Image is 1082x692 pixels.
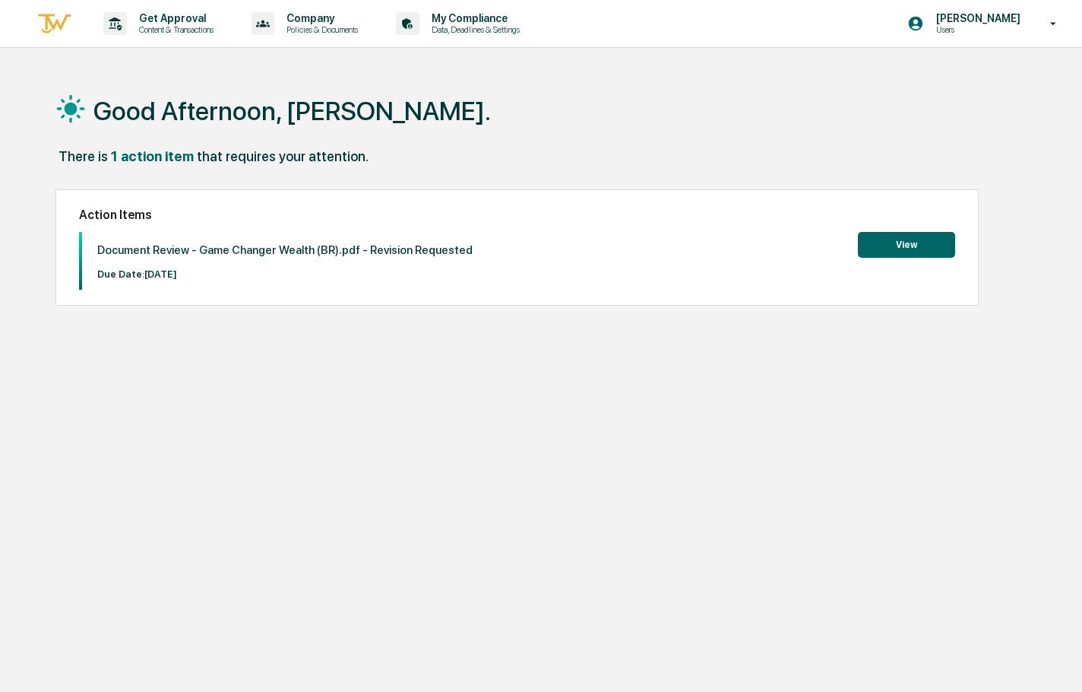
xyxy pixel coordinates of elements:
p: Users [924,24,1028,35]
p: Policies & Documents [274,24,365,35]
div: that requires your attention. [197,148,369,164]
button: View [858,232,955,258]
h1: Good Afternoon, [PERSON_NAME]. [93,96,491,126]
p: Document Review - Game Changer Wealth (BR).pdf - Revision Requested [97,243,473,257]
p: Content & Transactions [127,24,221,35]
img: logo [36,11,73,37]
p: My Compliance [419,12,527,24]
div: 1 action item [111,148,194,164]
p: Due Date: [DATE] [97,268,473,280]
p: Company [274,12,365,24]
div: There is [59,148,108,164]
a: View [858,236,955,251]
p: Data, Deadlines & Settings [419,24,527,35]
h2: Action Items [79,208,955,222]
p: [PERSON_NAME] [924,12,1028,24]
p: Get Approval [127,12,221,24]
